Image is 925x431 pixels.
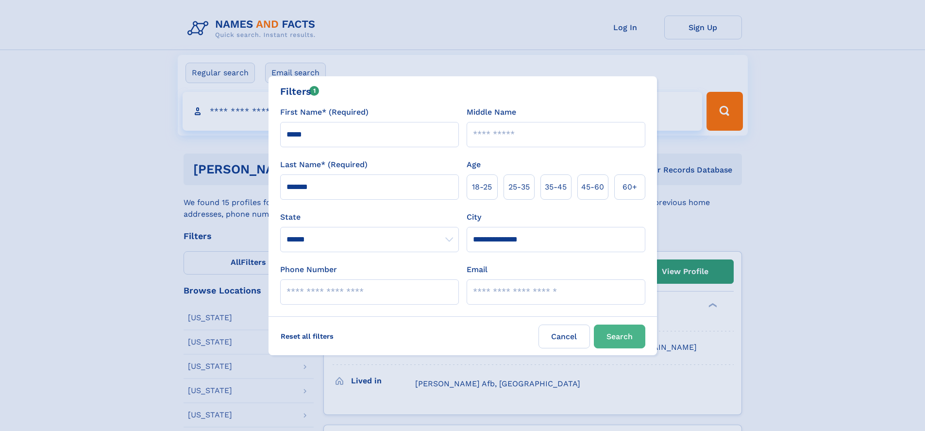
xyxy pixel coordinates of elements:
label: Phone Number [280,264,337,276]
label: Last Name* (Required) [280,159,368,171]
label: City [467,211,481,223]
label: Cancel [538,325,590,348]
label: Reset all filters [274,325,340,348]
span: 45‑60 [581,181,604,193]
span: 25‑35 [508,181,530,193]
span: 35‑45 [545,181,567,193]
label: First Name* (Required) [280,106,369,118]
div: Filters [280,84,320,99]
label: Age [467,159,481,171]
button: Search [594,325,645,348]
span: 18‑25 [472,181,492,193]
label: Email [467,264,488,276]
span: 60+ [622,181,637,193]
label: Middle Name [467,106,516,118]
label: State [280,211,459,223]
